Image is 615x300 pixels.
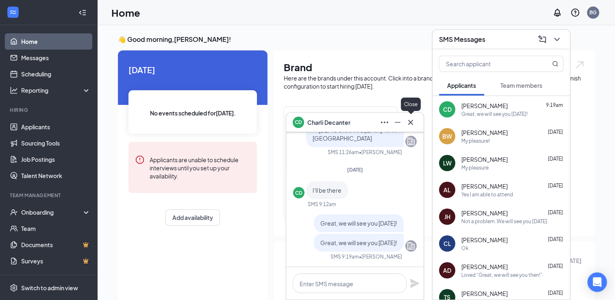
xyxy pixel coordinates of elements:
div: Open Intercom Messenger [587,272,607,292]
span: Great, we will see you [DATE]! [320,239,397,246]
div: My pleasure! [461,137,490,144]
a: Messages [21,50,91,66]
span: [DATE] [128,63,257,76]
a: DocumentsCrown [21,237,91,253]
span: 9:19am [546,102,563,108]
span: [PERSON_NAME] [461,128,508,137]
svg: Company [406,137,416,146]
div: Not a problem. We will see you [DATE]. [461,218,548,225]
div: Here are the brands under this account. Click into a brand to see your locations, managers, job p... [284,74,585,90]
a: Sourcing Tools [21,135,91,151]
span: [DATE] [548,236,563,242]
span: Charli Decanter [307,118,350,127]
span: I'll be there [313,187,341,194]
h3: SMS Messages [439,35,485,44]
div: Close [401,98,421,111]
h3: 👋 Good morning, [PERSON_NAME] ! [118,35,595,44]
div: SMS 9:12am [308,201,336,208]
h2: [DEMOGRAPHIC_DATA]-fil-A [284,176,397,196]
svg: Settings [10,284,18,292]
div: Yes I am able to attend [461,191,513,198]
div: JH [444,213,450,221]
h1: Home [111,6,140,20]
a: Scheduling [21,66,91,82]
span: [DATE] [548,209,563,215]
svg: QuestionInfo [570,8,580,17]
svg: Collapse [78,9,87,17]
span: • [PERSON_NAME] [359,149,402,156]
div: My pleasure [461,164,489,171]
button: Add availability [165,209,220,226]
svg: Plane [410,278,419,288]
a: Applicants [21,119,91,135]
span: No events scheduled for [DATE] . [150,109,236,117]
span: [PERSON_NAME] [461,209,508,217]
a: Home [21,33,91,50]
img: open.6027fd2a22e1237b5b06.svg [574,60,585,70]
button: Ellipses [378,116,391,129]
a: Job Postings [21,151,91,167]
div: AD [443,266,451,274]
span: [PERSON_NAME] [461,182,508,190]
span: [PERSON_NAME] [461,236,508,244]
div: Great, we will see you [DATE]! [461,111,528,117]
span: [PERSON_NAME] [461,155,508,163]
svg: UserCheck [10,208,18,216]
button: ComposeMessage [536,33,549,46]
div: Hiring [10,107,89,113]
span: Applicants [447,82,476,89]
a: SurveysCrown [21,253,91,269]
span: Great, we will see you [DATE]! [320,220,397,227]
span: [DATE] [548,156,563,162]
span: [PERSON_NAME] [461,263,508,271]
div: Onboarding [21,208,84,216]
div: Switch to admin view [21,284,78,292]
div: Team Management [10,192,89,199]
svg: Analysis [10,86,18,94]
span: Team members [500,82,542,89]
svg: MagnifyingGlass [552,61,558,67]
svg: Error [135,155,145,165]
button: Minimize [391,116,404,129]
svg: Ellipses [380,117,389,127]
a: Talent Network [21,167,91,184]
span: [DATE] [548,290,563,296]
div: SMS 9:19am [330,253,359,260]
svg: Minimize [393,117,402,127]
div: BG [589,9,597,16]
span: [PERSON_NAME] [461,102,508,110]
span: • [PERSON_NAME] [359,253,402,260]
div: AL [443,186,451,194]
span: [PERSON_NAME] [461,289,508,298]
svg: WorkstreamLogo [9,8,17,16]
a: Team [21,220,91,237]
button: Cross [404,116,417,129]
div: BW [442,132,452,140]
h1: Brand [284,60,585,74]
div: SMS 11:26am [328,149,359,156]
div: CD [443,105,452,113]
div: Ok [461,245,469,252]
div: CL [443,239,451,248]
svg: Notifications [552,8,562,17]
div: Applicants are unable to schedule interviews until you set up your availability. [150,155,250,180]
div: Reporting [21,86,91,94]
svg: Cross [406,117,415,127]
svg: ComposeMessage [537,35,547,44]
div: Loved “Great, we will see you then!” [461,272,542,278]
div: LW [443,159,452,167]
div: CD [295,189,302,196]
input: Search applicant [439,56,536,72]
svg: ChevronDown [552,35,562,44]
span: [DATE] [347,167,363,173]
button: ChevronDown [550,33,563,46]
span: [DATE] [548,129,563,135]
svg: Company [406,241,416,251]
span: [DATE] [548,263,563,269]
span: [DATE] [548,183,563,189]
